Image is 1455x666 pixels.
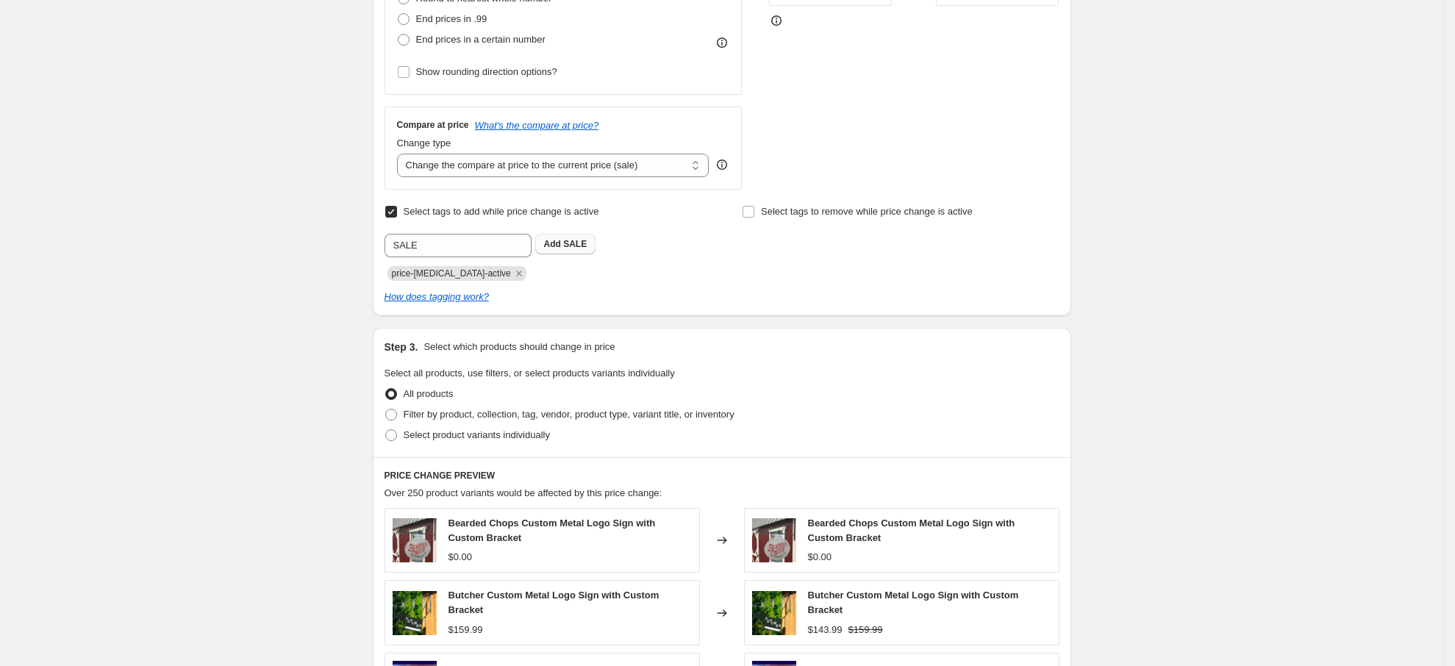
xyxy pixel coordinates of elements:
[808,590,1019,615] span: Butcher Custom Metal Logo Sign with Custom Bracket
[416,34,546,45] span: End prices in a certain number
[848,623,883,637] strike: $159.99
[563,239,587,249] span: SALE
[416,66,557,77] span: Show rounding direction options?
[475,120,599,131] button: What's the compare at price?
[448,590,659,615] span: Butcher Custom Metal Logo Sign with Custom Bracket
[385,340,418,354] h2: Step 3.
[808,518,1015,543] span: Bearded Chops Custom Metal Logo Sign with Custom Bracket
[385,487,662,498] span: Over 250 product variants would be affected by this price change:
[392,268,511,279] span: price-change-job-active
[404,409,734,420] span: Filter by product, collection, tag, vendor, product type, variant title, or inventory
[393,518,437,562] img: 1248BeardedChops_80x.jpg
[385,291,489,302] a: How does tagging work?
[808,623,843,637] div: $143.99
[397,137,451,148] span: Change type
[416,13,487,24] span: End prices in .99
[385,470,1059,481] h6: PRICE CHANGE PREVIEW
[404,429,550,440] span: Select product variants individually
[715,157,729,172] div: help
[808,550,832,565] div: $0.00
[544,239,561,249] b: Add
[404,388,454,399] span: All products
[535,234,596,254] button: Add SALE
[393,591,437,635] img: 111_80x.jpg
[385,234,532,257] input: Select tags to add
[448,518,656,543] span: Bearded Chops Custom Metal Logo Sign with Custom Bracket
[448,550,473,565] div: $0.00
[752,591,796,635] img: 111_80x.jpg
[385,368,675,379] span: Select all products, use filters, or select products variants individually
[404,206,599,217] span: Select tags to add while price change is active
[512,267,526,280] button: Remove price-change-job-active
[397,119,469,131] h3: Compare at price
[448,623,483,637] div: $159.99
[752,518,796,562] img: 1248BeardedChops_80x.jpg
[761,206,973,217] span: Select tags to remove while price change is active
[423,340,615,354] p: Select which products should change in price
